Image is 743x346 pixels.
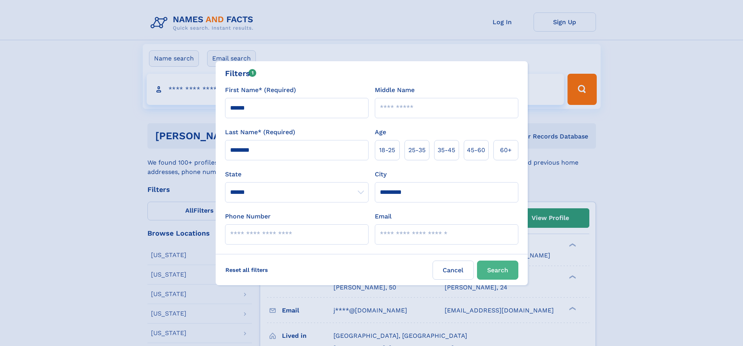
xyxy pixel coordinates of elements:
[375,128,386,137] label: Age
[433,261,474,280] label: Cancel
[225,170,369,179] label: State
[379,145,395,155] span: 18‑25
[500,145,512,155] span: 60+
[375,85,415,95] label: Middle Name
[375,212,392,221] label: Email
[225,128,295,137] label: Last Name* (Required)
[467,145,485,155] span: 45‑60
[408,145,426,155] span: 25‑35
[438,145,455,155] span: 35‑45
[220,261,273,279] label: Reset all filters
[225,212,271,221] label: Phone Number
[225,85,296,95] label: First Name* (Required)
[225,67,257,79] div: Filters
[375,170,387,179] label: City
[477,261,518,280] button: Search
